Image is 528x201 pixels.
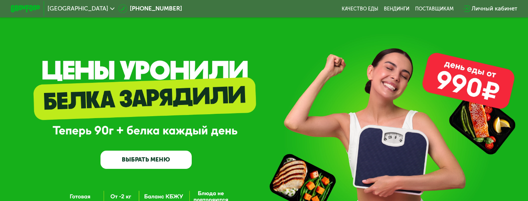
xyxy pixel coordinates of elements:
[48,6,108,12] span: [GEOGRAPHIC_DATA]
[384,6,409,12] a: Вендинги
[118,4,182,13] a: [PHONE_NUMBER]
[415,6,453,12] div: поставщикам
[472,4,517,13] div: Личный кабинет
[100,151,192,169] a: ВЫБРАТЬ МЕНЮ
[342,6,378,12] a: Качество еды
